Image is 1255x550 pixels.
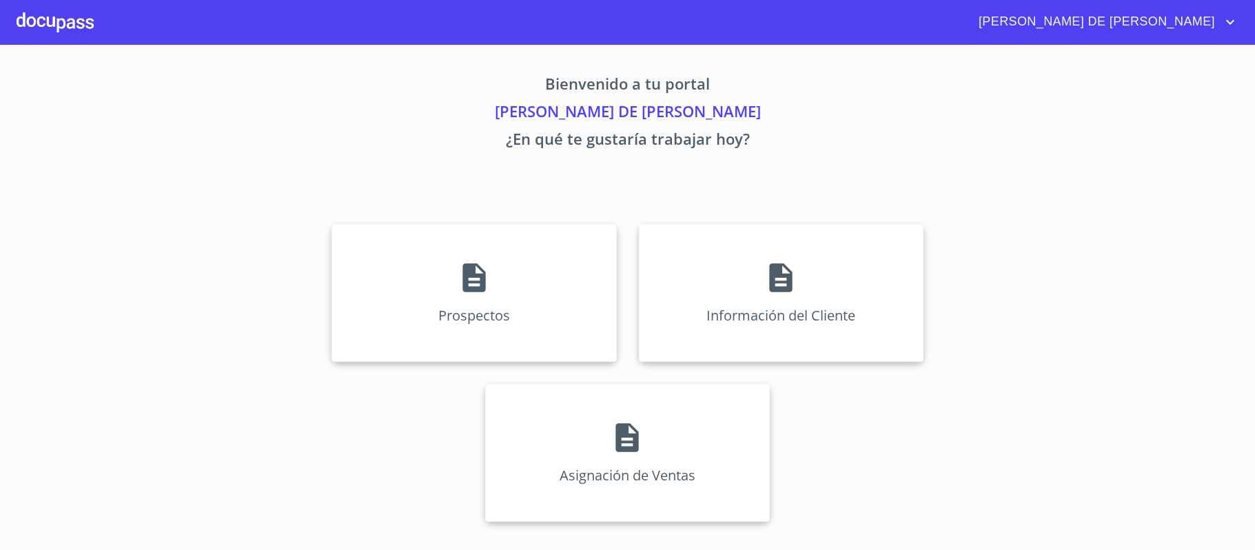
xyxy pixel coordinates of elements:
[706,306,855,325] p: Información del Cliente
[203,72,1052,100] p: Bienvenido a tu portal
[438,306,510,325] p: Prospectos
[968,11,1222,33] span: [PERSON_NAME] DE [PERSON_NAME]
[560,466,695,485] p: Asignación de Ventas
[203,128,1052,155] p: ¿En qué te gustaría trabajar hoy?
[203,100,1052,128] p: [PERSON_NAME] DE [PERSON_NAME]
[968,11,1238,33] button: account of current user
